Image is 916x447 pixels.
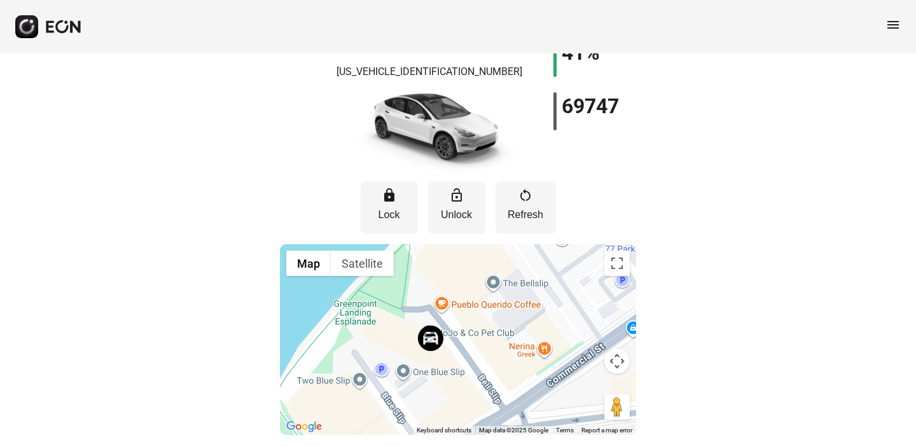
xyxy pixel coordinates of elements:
[286,251,331,276] button: Show street map
[556,427,574,434] a: Terms (opens in new tab)
[340,85,518,174] img: car
[502,207,550,223] p: Refresh
[604,251,630,276] button: Toggle fullscreen view
[604,348,630,374] button: Map camera controls
[331,251,394,276] button: Show satellite imagery
[283,418,325,435] img: Google
[562,99,619,114] h1: 69747
[428,181,485,234] button: Unlock
[417,426,471,435] button: Keyboard shortcuts
[479,427,548,434] span: Map data ©2025 Google
[604,394,630,420] button: Drag Pegman onto the map to open Street View
[367,207,412,223] p: Lock
[449,188,464,203] span: lock_open
[388,39,470,54] h1: C402749
[581,427,632,434] a: Report a map error
[382,188,397,203] span: lock
[283,418,325,435] a: Open this area in Google Maps (opens a new window)
[518,188,533,203] span: restart_alt
[562,45,600,60] h1: 41%
[885,17,901,32] span: menu
[361,181,418,234] button: Lock
[496,181,556,234] button: Refresh
[434,207,479,223] p: Unlock
[337,64,522,79] p: [US_VEHICLE_IDENTIFICATION_NUMBER]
